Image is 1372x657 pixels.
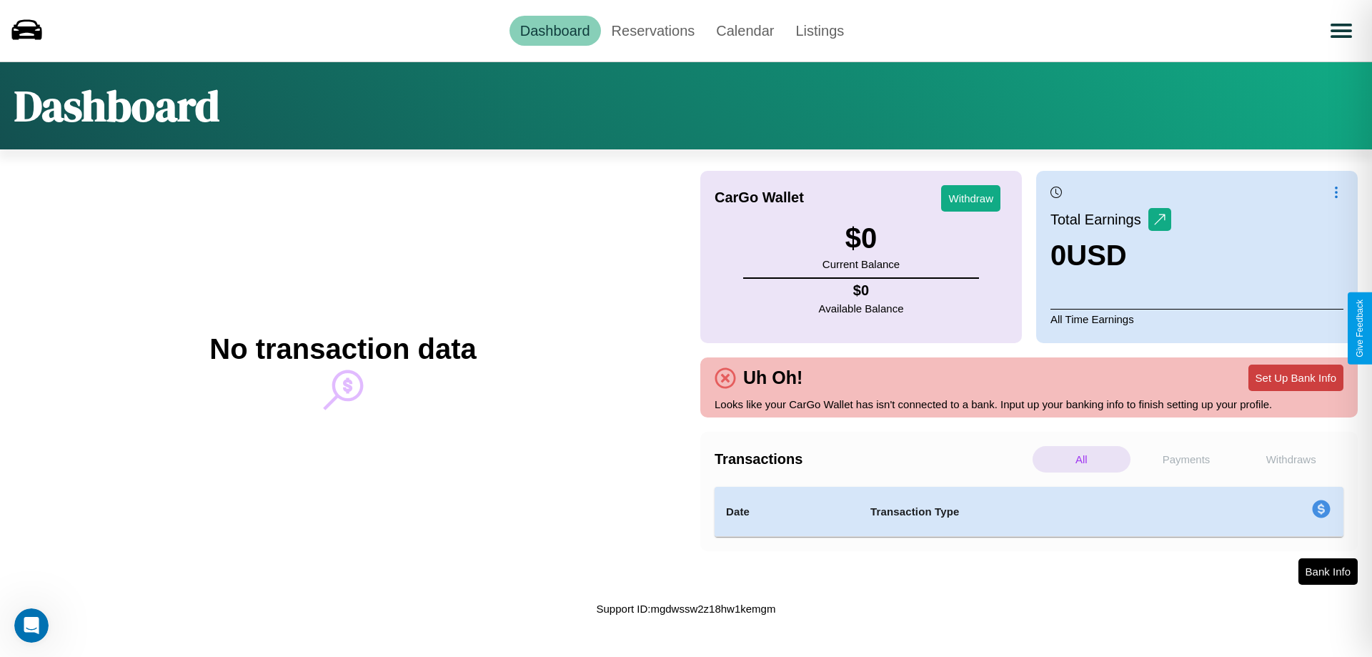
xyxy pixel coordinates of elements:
[1050,239,1171,272] h3: 0 USD
[785,16,855,46] a: Listings
[14,608,49,643] iframe: Intercom live chat
[1033,446,1130,473] p: All
[715,189,804,206] h4: CarGo Wallet
[1355,300,1365,357] div: Give Feedback
[1321,11,1361,51] button: Open menu
[14,76,219,135] h1: Dashboard
[822,255,900,274] p: Current Balance
[597,599,776,618] p: Support ID: mgdwssw2z18hw1kemgm
[819,299,904,318] p: Available Balance
[509,16,601,46] a: Dashboard
[705,16,785,46] a: Calendar
[1248,365,1343,391] button: Set Up Bank Info
[726,503,847,520] h4: Date
[1138,446,1236,473] p: Payments
[715,451,1029,468] h4: Transactions
[715,395,1343,414] p: Looks like your CarGo Wallet has isn't connected to a bank. Input up your banking info to finish ...
[1242,446,1340,473] p: Withdraws
[1298,558,1358,585] button: Bank Info
[1050,309,1343,329] p: All Time Earnings
[715,487,1343,537] table: simple table
[819,282,904,299] h4: $ 0
[870,503,1195,520] h4: Transaction Type
[209,333,476,365] h2: No transaction data
[1050,207,1148,232] p: Total Earnings
[941,185,1000,212] button: Withdraw
[601,16,706,46] a: Reservations
[822,222,900,255] h3: $ 0
[736,367,810,388] h4: Uh Oh!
